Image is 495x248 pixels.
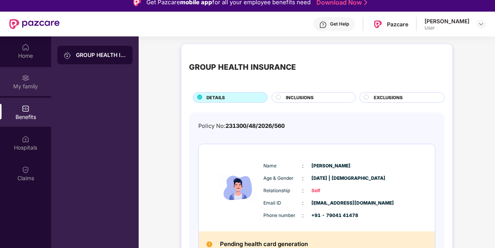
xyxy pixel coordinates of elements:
img: svg+xml;base64,PHN2ZyBpZD0iRHJvcGRvd24tMzJ4MzIiIHhtbG5zPSJodHRwOi8vd3d3LnczLm9yZy8yMDAwL3N2ZyIgd2... [478,21,484,27]
span: +91 - 79041 41478 [311,212,350,219]
span: : [302,162,304,170]
span: : [302,199,304,207]
div: [PERSON_NAME] [425,17,469,25]
span: Age & Gender [263,175,302,182]
img: New Pazcare Logo [9,19,60,29]
div: GROUP HEALTH INSURANCE [189,61,296,73]
img: svg+xml;base64,PHN2ZyBpZD0iQ2xhaW0iIHhtbG5zPSJodHRwOi8vd3d3LnczLm9yZy8yMDAwL3N2ZyIgd2lkdGg9IjIwIi... [22,166,29,174]
span: [DATE] | [DEMOGRAPHIC_DATA] [311,175,350,182]
span: DETAILS [206,94,225,101]
span: [PERSON_NAME] [311,162,350,170]
span: Phone number [263,212,302,219]
img: svg+xml;base64,PHN2ZyB3aWR0aD0iMjAiIGhlaWdodD0iMjAiIHZpZXdCb3g9IjAgMCAyMCAyMCIgZmlsbD0ibm9uZSIgeG... [22,74,29,82]
span: Name [263,162,302,170]
img: icon [215,156,261,220]
span: EXCLUSIONS [374,94,403,101]
img: Pazcare_Logo.png [372,19,383,30]
span: Self [311,187,350,195]
img: svg+xml;base64,PHN2ZyBpZD0iSG9tZSIgeG1sbnM9Imh0dHA6Ly93d3cudzMub3JnLzIwMDAvc3ZnIiB3aWR0aD0iMjAiIG... [22,43,29,51]
div: Policy No: [198,122,285,131]
span: : [302,211,304,220]
div: User [425,25,469,31]
img: svg+xml;base64,PHN2ZyB3aWR0aD0iMjAiIGhlaWdodD0iMjAiIHZpZXdCb3g9IjAgMCAyMCAyMCIgZmlsbD0ibm9uZSIgeG... [64,52,71,59]
img: Pending [206,241,212,247]
img: svg+xml;base64,PHN2ZyBpZD0iSGVscC0zMngzMiIgeG1sbnM9Imh0dHA6Ly93d3cudzMub3JnLzIwMDAvc3ZnIiB3aWR0aD... [319,21,327,29]
div: Get Help [330,21,349,27]
div: Pazcare [387,21,408,28]
span: 231300/48/2026/560 [225,122,285,129]
span: Email ID [263,200,302,207]
div: GROUP HEALTH INSURANCE [76,51,126,59]
img: svg+xml;base64,PHN2ZyBpZD0iSG9zcGl0YWxzIiB4bWxucz0iaHR0cDovL3d3dy53My5vcmcvMjAwMC9zdmciIHdpZHRoPS... [22,135,29,143]
span: INCLUSIONS [286,94,314,101]
img: svg+xml;base64,PHN2ZyBpZD0iQmVuZWZpdHMiIHhtbG5zPSJodHRwOi8vd3d3LnczLm9yZy8yMDAwL3N2ZyIgd2lkdGg9Ij... [22,105,29,112]
span: : [302,174,304,183]
span: Relationship [263,187,302,195]
span: : [302,186,304,195]
span: [EMAIL_ADDRESS][DOMAIN_NAME] [311,200,350,207]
